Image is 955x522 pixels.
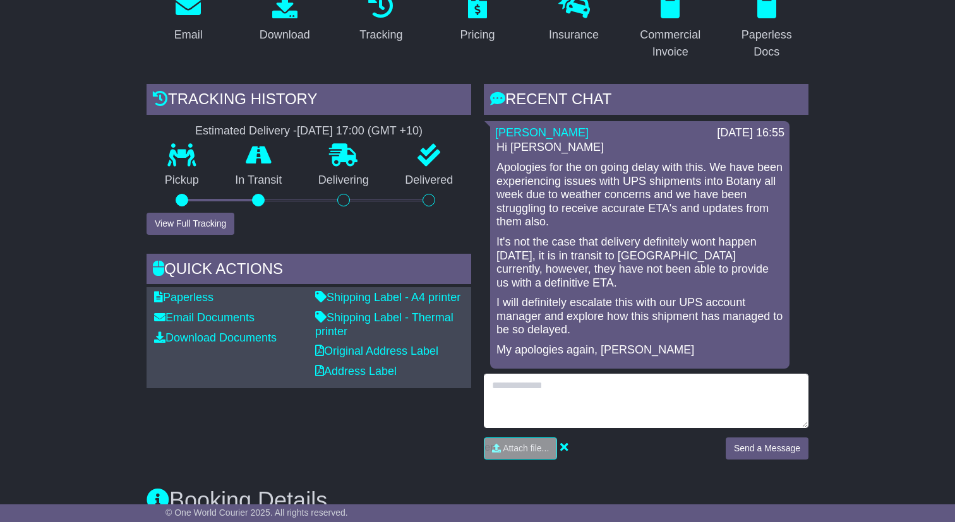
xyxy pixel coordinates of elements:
div: Estimated Delivery - [147,124,471,138]
div: RECENT CHAT [484,84,808,118]
div: Tracking history [147,84,471,118]
p: It's not the case that delivery definitely wont happen [DATE], it is in transit to [GEOGRAPHIC_DA... [496,235,783,290]
div: [DATE] 16:55 [717,126,784,140]
p: Pickup [147,174,217,187]
p: I will definitely escalate this with our UPS account manager and explore how this shipment has ma... [496,296,783,337]
p: In Transit [217,174,301,187]
div: Insurance [549,27,599,44]
a: Shipping Label - Thermal printer [315,311,453,338]
a: Email Documents [154,311,255,324]
div: Tracking [359,27,402,44]
div: Download [260,27,310,44]
p: Apologies for the on going delay with this. We have been experiencing issues with UPS shipments i... [496,161,783,229]
p: Hi [PERSON_NAME] [496,141,783,155]
a: Paperless [154,291,213,304]
div: [DATE] 17:00 (GMT +10) [297,124,423,138]
span: © One World Courier 2025. All rights reserved. [165,507,348,518]
button: Send a Message [726,437,808,460]
div: Email [174,27,203,44]
p: My apologies again, [PERSON_NAME] [496,343,783,357]
div: Pricing [460,27,495,44]
a: Shipping Label - A4 printer [315,291,460,304]
p: Delivered [387,174,472,187]
div: Commercial Invoice [637,27,704,61]
h3: Booking Details [147,488,808,513]
a: [PERSON_NAME] [495,126,589,139]
div: Paperless Docs [733,27,800,61]
a: Original Address Label [315,345,438,357]
div: Quick Actions [147,254,471,288]
button: View Full Tracking [147,213,234,235]
a: Download Documents [154,331,277,344]
p: Delivering [300,174,387,187]
a: Address Label [315,365,397,377]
